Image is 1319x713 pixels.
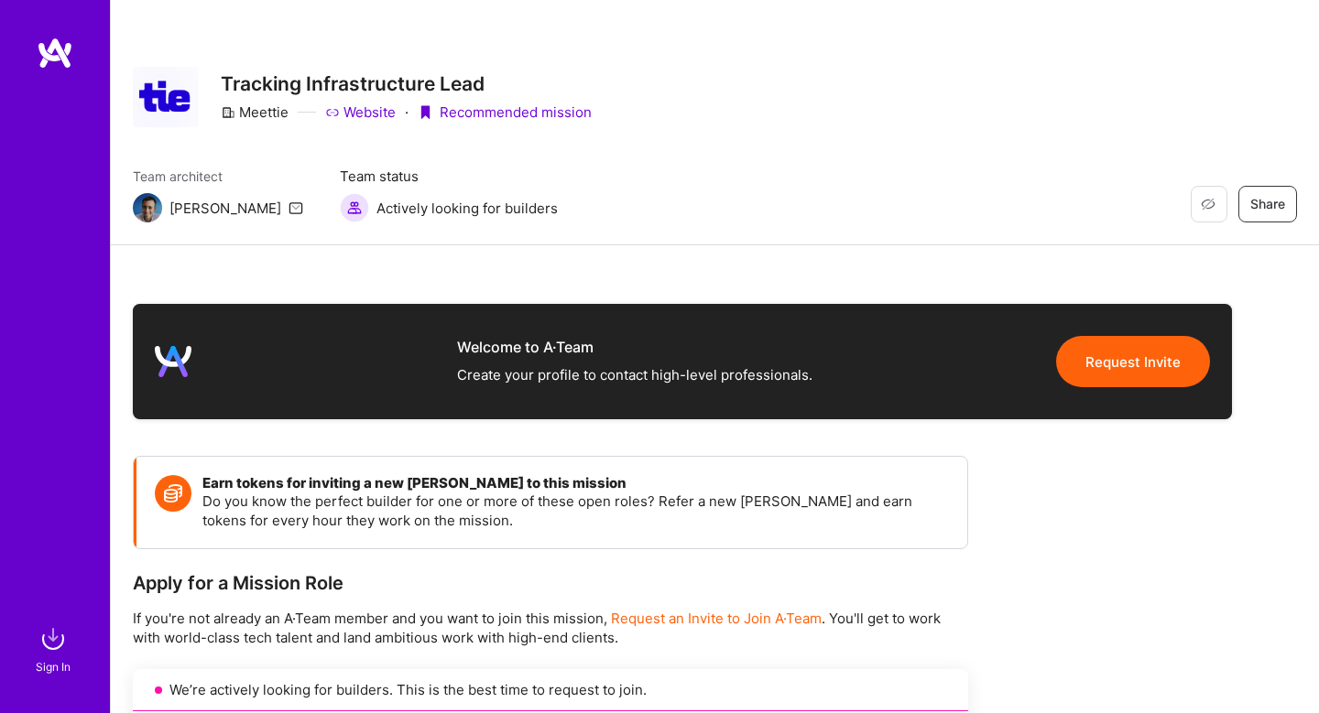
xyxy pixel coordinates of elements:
[155,343,191,380] img: logo
[418,103,592,122] div: Recommended mission
[133,571,968,595] div: Apply for a Mission Role
[133,167,303,186] span: Team architect
[169,199,281,218] div: [PERSON_NAME]
[376,199,558,218] span: Actively looking for builders
[37,37,73,70] img: logo
[221,103,289,122] div: Meettie
[289,200,303,215] i: icon Mail
[340,167,558,186] span: Team status
[1056,336,1210,387] button: Request Invite
[133,609,968,647] p: If you're not already an A·Team member and you want to join this mission, . You'll get to work wi...
[457,337,812,357] div: Welcome to A·Team
[325,103,396,122] a: Website
[155,475,191,512] img: Token icon
[340,193,369,222] img: Actively looking for builders
[133,193,162,222] img: Team Architect
[405,103,409,122] div: ·
[611,610,822,627] span: Request an Invite to Join A·Team
[133,67,199,126] img: Company Logo
[1238,186,1297,222] button: Share
[457,364,812,386] div: Create your profile to contact high-level professionals.
[133,669,968,711] div: We’re actively looking for builders. This is the best time to request to join.
[418,105,432,120] i: icon PurpleRibbon
[221,105,235,120] i: icon CompanyGray
[1250,195,1285,213] span: Share
[36,657,71,676] div: Sign In
[202,492,949,530] p: Do you know the perfect builder for one or more of these open roles? Refer a new [PERSON_NAME] an...
[221,72,592,95] h3: Tracking Infrastructure Lead
[202,475,949,492] h4: Earn tokens for inviting a new [PERSON_NAME] to this mission
[38,621,71,676] a: sign inSign In
[1201,197,1215,211] i: icon EyeClosed
[35,621,71,657] img: sign in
